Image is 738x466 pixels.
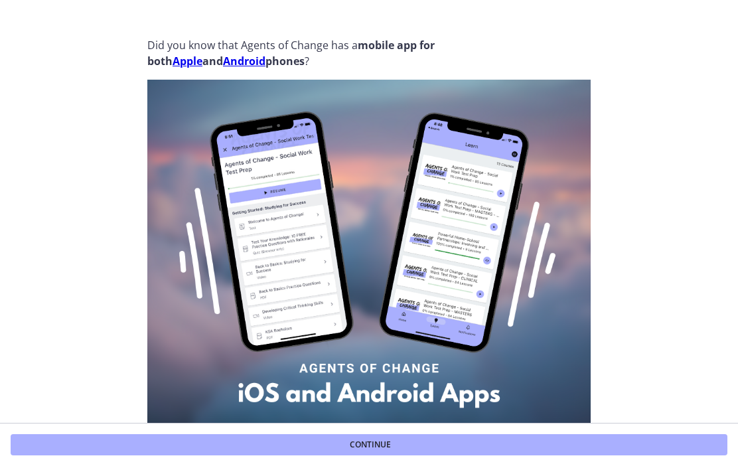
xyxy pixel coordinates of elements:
span: Continue [350,439,391,450]
button: Continue [11,434,727,455]
img: Agents_of_Change_Mobile_App_Now_Available!.png [147,80,591,451]
strong: and [202,54,223,68]
a: Apple [173,54,202,68]
p: Did you know that Agents of Change has a ? [147,37,591,69]
strong: phones [265,54,305,68]
a: Android [223,54,265,68]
